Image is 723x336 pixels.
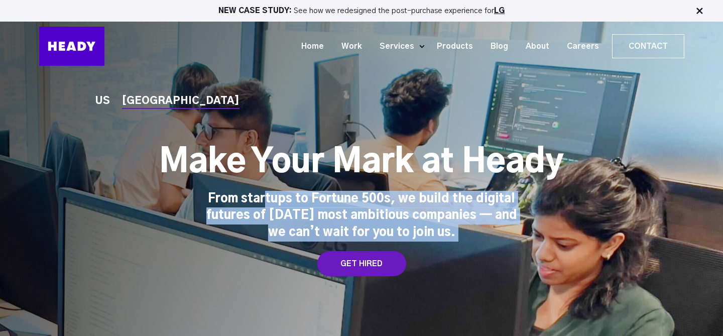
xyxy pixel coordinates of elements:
[5,7,718,15] p: See how we redesigned the post-purchase experience for
[494,7,505,15] a: LG
[114,34,684,58] div: Navigation Menu
[613,35,684,58] a: Contact
[39,27,104,66] img: Heady_Logo_Web-01 (1)
[206,191,517,242] div: From startups to Fortune 500s, we build the digital futures of [DATE] most ambitious companies — ...
[317,251,406,276] a: GET HIRED
[694,6,704,16] img: Close Bar
[424,37,478,56] a: Products
[367,37,419,56] a: Services
[95,96,110,106] a: US
[159,143,564,183] h1: Make Your Mark at Heady
[513,37,554,56] a: About
[329,37,367,56] a: Work
[478,37,513,56] a: Blog
[554,37,604,56] a: Careers
[218,7,294,15] strong: NEW CASE STUDY:
[289,37,329,56] a: Home
[122,96,239,106] a: [GEOGRAPHIC_DATA]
